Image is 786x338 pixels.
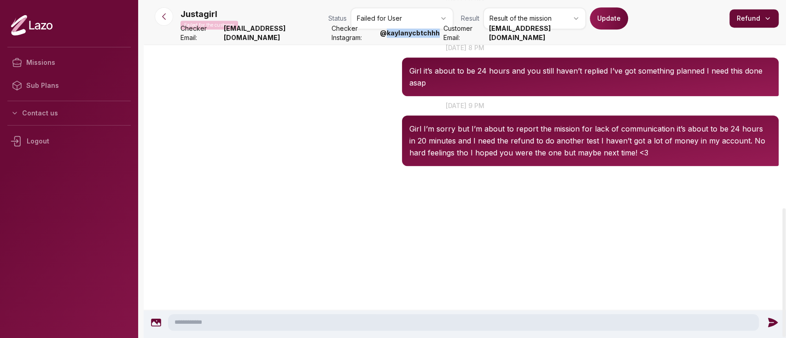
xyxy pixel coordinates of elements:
p: Girl it’s about to be 24 hours and you still haven’t replied I’ve got something planned I need th... [409,65,771,89]
span: Result [461,14,479,23]
strong: [EMAIL_ADDRESS][DOMAIN_NAME] [224,24,328,42]
a: Missions [7,51,131,74]
strong: [EMAIL_ADDRESS][DOMAIN_NAME] [489,24,593,42]
span: Checker Email: [180,24,220,42]
button: Contact us [7,105,131,121]
p: Justagirl [180,8,217,21]
div: Logout [7,129,131,153]
span: Customer Email: [443,24,485,42]
span: Status [328,14,347,23]
p: [DATE] 9 pm [144,101,786,110]
p: [DATE] 8 pm [144,43,786,52]
button: Update [590,7,628,29]
button: Refund [729,9,779,28]
span: Checker Instagram: [332,24,376,42]
strong: @ kaylanycbtchhh [380,29,440,38]
a: Sub Plans [7,74,131,97]
p: Failed for the customer [180,21,238,29]
p: Girl I’m sorry but I’m about to report the mission for lack of communication it’s about to be 24 ... [409,123,771,159]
